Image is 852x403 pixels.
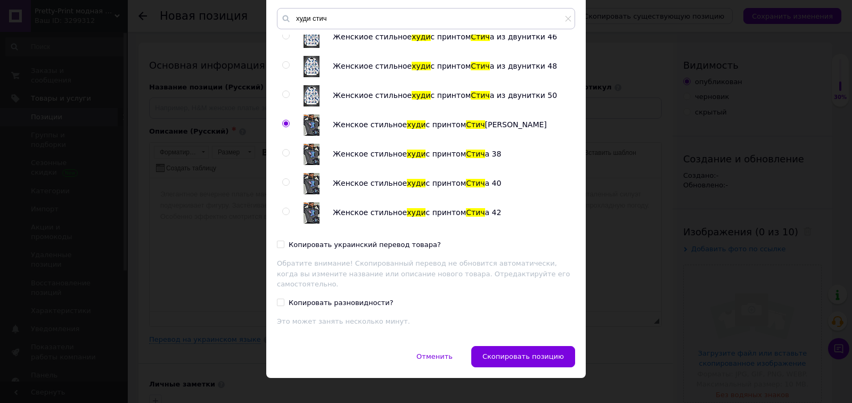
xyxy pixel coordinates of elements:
span: Отменить [416,352,453,360]
span: Стич [466,150,485,158]
button: Скопировать позицию [471,346,575,367]
span: Женское стильное [333,150,407,158]
span: Стич [471,62,489,70]
span: Стич [471,91,489,100]
span: Скопировать позицию [482,352,564,360]
div: Копировать разновидности? [289,298,394,308]
img: Женскиое стильное худи с принтом Стича из двунитки 46 [304,27,319,48]
span: Обратите внимание! Скопированный перевод не обновится автоматически, когда вы измените название и... [277,259,570,288]
span: а из двунитки 46 [490,32,557,41]
span: с принтом [425,120,466,129]
span: а из двунитки 50 [490,91,557,100]
img: Женское стильное худи с принтом Стича 42 [304,202,319,224]
body: Визуальный текстовый редактор, CE1BA5CC-E11D-4E4F-AFD9-59C7345C165E [11,11,501,22]
img: Женскиое стильное худи с принтом Стича из двунитки 50 [304,85,319,106]
span: Стич [466,179,485,187]
span: с принтом [431,91,471,100]
span: Женскиое стильное [333,62,412,70]
span: с принтом [425,179,466,187]
span: Женское стильное [333,179,407,187]
img: Женскиое стильное худи с принтом Стича из двунитки 48 [304,56,319,77]
span: с принтом [425,208,466,217]
span: с принтом [431,62,471,70]
span: а 38 [485,150,502,158]
span: Женскиое стильное [333,32,412,41]
img: Женское стильное худи с принтом Стича [304,114,319,136]
span: а 42 [485,208,502,217]
span: а из двунитки 48 [490,62,557,70]
span: Женскиое стильное [333,91,412,100]
span: худи [412,62,430,70]
img: Женское стильное худи с принтом Стича 38 [304,144,319,165]
span: худи [407,120,425,129]
span: [PERSON_NAME] [485,120,547,129]
span: а 40 [485,179,502,187]
span: с принтом [431,32,471,41]
span: худи [407,150,425,158]
span: Стич [466,208,485,217]
span: Женское стильное [333,208,407,217]
img: Женское стильное худи с принтом Стича 40 [304,173,319,194]
span: Это может занять несколько минут. [277,317,410,325]
span: худи [407,208,425,217]
span: с принтом [425,150,466,158]
input: Поиск по товарам и услугам [277,8,575,29]
span: худи [412,32,430,41]
span: Стич [466,120,485,129]
span: худи [407,179,425,187]
span: Женское стильное [333,120,407,129]
button: Отменить [405,346,464,367]
div: Копировать украинский перевод товара? [289,240,441,250]
span: худи [412,91,430,100]
span: Стич [471,32,489,41]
